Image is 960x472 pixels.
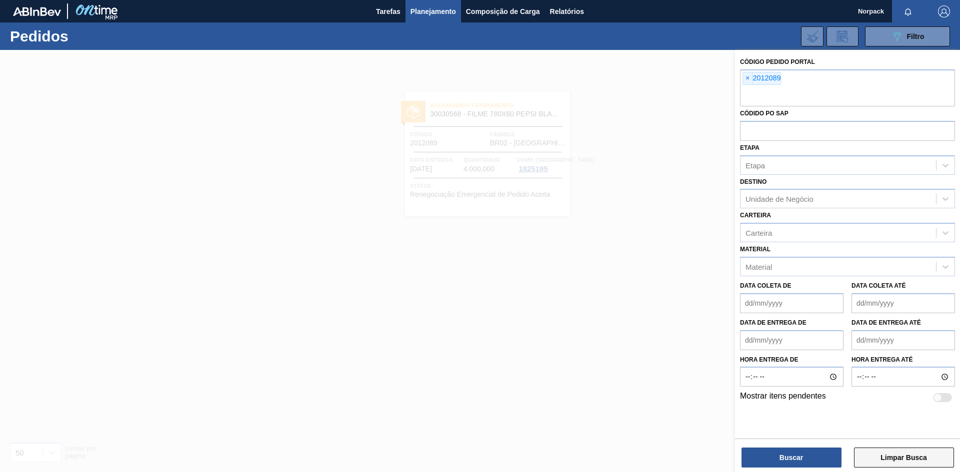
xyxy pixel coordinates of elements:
[826,26,858,46] div: Solicitação de Revisão de Pedidos
[740,282,791,289] label: Data coleta de
[742,72,781,85] div: 2012089
[740,58,815,65] label: Código Pedido Portal
[851,282,905,289] label: Data coleta até
[10,30,159,42] h1: Pedidos
[745,262,772,271] div: Material
[466,5,540,17] span: Composição de Carga
[740,246,770,253] label: Material
[892,4,924,18] button: Notificações
[745,195,813,203] div: Unidade de Negócio
[740,330,843,350] input: dd/mm/yyyy
[740,212,771,219] label: Carteira
[410,5,456,17] span: Planejamento
[376,5,400,17] span: Tarefas
[740,319,806,326] label: Data de Entrega de
[851,353,955,367] label: Hora entrega até
[743,72,752,84] span: ×
[865,26,950,46] button: Filtro
[938,5,950,17] img: Logout
[851,293,955,313] input: dd/mm/yyyy
[745,229,772,237] div: Carteira
[740,110,788,117] label: Códido PO SAP
[801,26,823,46] div: Importar Negociações dos Pedidos
[740,178,766,185] label: Destino
[740,353,843,367] label: Hora entrega de
[740,144,759,151] label: Etapa
[745,161,765,169] div: Etapa
[851,330,955,350] input: dd/mm/yyyy
[740,293,843,313] input: dd/mm/yyyy
[907,32,924,40] span: Filtro
[550,5,584,17] span: Relatórios
[851,319,921,326] label: Data de Entrega até
[740,392,826,404] label: Mostrar itens pendentes
[13,7,61,16] img: TNhmsLtSVTkK8tSr43FrP2fwEKptu5GPRR3wAAAABJRU5ErkJggg==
